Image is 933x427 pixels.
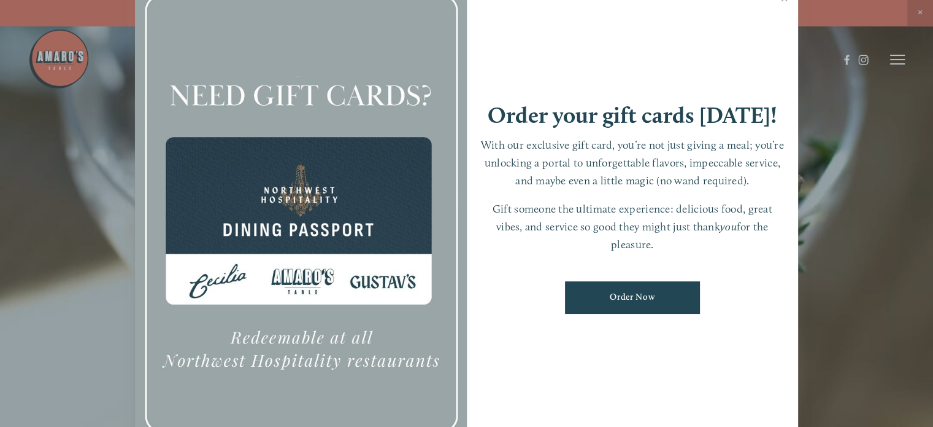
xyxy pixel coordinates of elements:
p: With our exclusive gift card, you’re not just giving a meal; you’re unlocking a portal to unforge... [479,136,786,189]
a: Order Now [565,281,700,314]
em: you [720,220,737,233]
h1: Order your gift cards [DATE]! [488,104,777,127]
p: Gift someone the ultimate experience: delicious food, great vibes, and service so good they might... [479,200,786,253]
